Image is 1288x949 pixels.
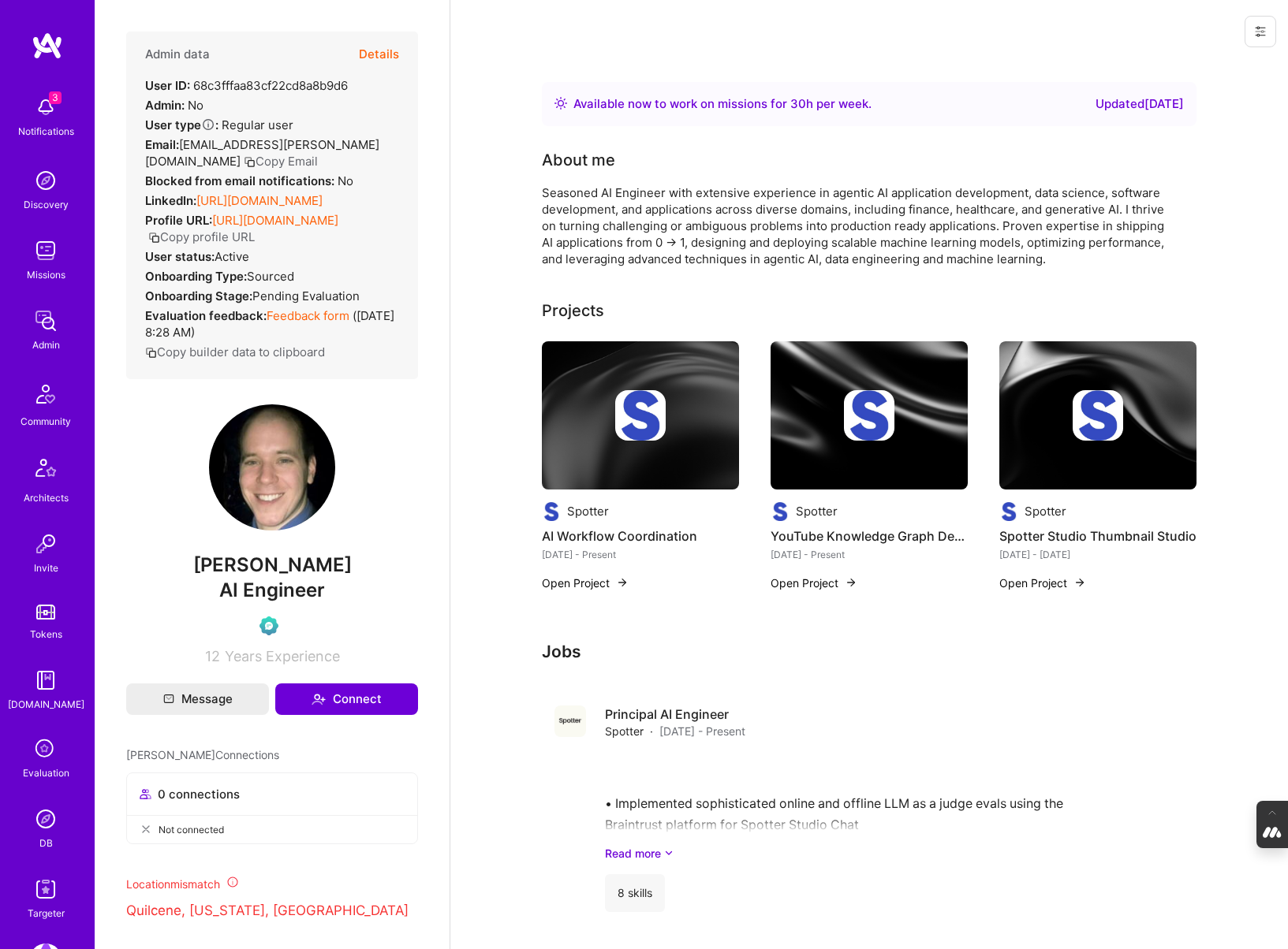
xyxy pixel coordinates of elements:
i: icon Copy [145,347,157,359]
span: 30 [790,96,806,111]
img: Company logo [844,390,894,441]
img: Company logo [771,502,790,521]
span: [DATE] - Present [659,723,745,739]
strong: Onboarding Stage: [145,288,252,303]
span: Spotter [605,723,644,739]
i: icon Copy [148,232,160,244]
div: Updated [DATE] [1096,95,1184,114]
img: Company logo [1073,390,1123,441]
span: [PERSON_NAME] [126,553,418,577]
div: Evaluation [23,765,69,781]
i: icon Connect [312,692,326,706]
button: Copy profile URL [148,229,255,245]
div: Spotter [1025,503,1066,519]
div: No [145,97,203,114]
img: arrow-right [845,576,857,589]
i: Help [201,117,215,132]
div: Invite [34,560,58,576]
div: Location mismatch [126,876,418,892]
button: 0 connectionsNot connected [126,772,418,844]
strong: Profile URL: [145,213,212,228]
img: arrow-right [616,576,629,589]
a: [URL][DOMAIN_NAME] [212,213,338,228]
strong: Evaluation feedback: [145,308,267,323]
img: cover [999,341,1197,489]
i: icon Collaborator [140,788,151,800]
div: Tokens [30,626,62,642]
i: icon Copy [244,156,256,168]
img: Availability [554,97,567,110]
span: 3 [49,91,62,104]
strong: Onboarding Type: [145,269,247,284]
img: logo [32,32,63,60]
div: [DATE] - Present [771,546,968,563]
span: · [650,723,653,739]
span: 12 [205,648,220,664]
button: Open Project [771,575,857,591]
div: Projects [542,299,604,322]
div: Regular user [145,117,293,133]
h4: Admin data [145,47,210,61]
img: Company logo [999,502,1018,521]
div: Architects [24,489,69,506]
span: Years Experience [225,648,340,664]
div: [DATE] - [DATE] [999,546,1197,563]
span: 0 connections [158,786,240,802]
img: admin teamwork [30,305,62,337]
button: Open Project [542,575,629,591]
div: DB [39,835,53,851]
img: cover [771,341,968,489]
div: Missions [27,266,65,283]
i: icon SelectionTeam [31,735,61,765]
button: Details [359,32,399,77]
img: bell [30,91,62,123]
button: Message [126,683,269,715]
img: discovery [30,165,62,196]
h4: AI Workflow Coordination [542,526,739,546]
img: Company logo [615,390,666,441]
div: Targeter [28,905,65,921]
i: icon CloseGray [140,823,152,835]
img: Invite [30,528,62,560]
img: cover [542,341,739,489]
i: icon ArrowDownSecondaryDark [664,845,674,862]
span: Pending Evaluation [252,288,360,303]
div: Notifications [18,123,74,140]
button: Copy Email [244,153,318,169]
button: Connect [275,683,418,715]
img: Company logo [554,705,586,737]
p: Quilcene, [US_STATE], [GEOGRAPHIC_DATA] [126,902,418,921]
img: Evaluation Call Pending [259,616,278,635]
strong: User ID: [145,78,190,93]
img: Admin Search [30,803,62,835]
h4: Spotter Studio Thumbnail Studio [999,526,1197,546]
img: arrow-right [1073,576,1086,589]
img: teamwork [30,235,62,266]
span: [EMAIL_ADDRESS][PERSON_NAME][DOMAIN_NAME] [145,137,379,169]
img: Community [27,375,65,413]
div: Spotter [567,503,609,519]
div: Available now to work on missions for h per week . [573,95,872,114]
strong: Email: [145,137,179,152]
img: guide book [30,664,62,696]
strong: LinkedIn: [145,193,196,208]
div: Discovery [24,196,69,213]
a: Read more [605,845,1184,862]
strong: User status: [145,249,215,264]
i: icon Mail [163,694,174,705]
div: About me [542,148,615,172]
a: [URL][DOMAIN_NAME] [196,193,323,208]
button: Copy builder data to clipboard [145,344,325,360]
div: No [145,173,353,189]
div: [DOMAIN_NAME] [8,696,84,713]
div: Seasoned AI Engineer with extensive experience in agentic AI application development, data scienc... [542,184,1173,267]
button: Open Project [999,575,1086,591]
strong: User type : [145,117,218,132]
strong: Admin: [145,98,185,113]
div: Community [21,413,71,430]
h3: Jobs [542,642,1197,661]
img: tokens [36,605,55,620]
div: 68c3fffaa83cf22cd8a8b9d6 [145,77,348,94]
a: Feedback form [267,308,349,323]
img: User Avatar [209,404,335,530]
